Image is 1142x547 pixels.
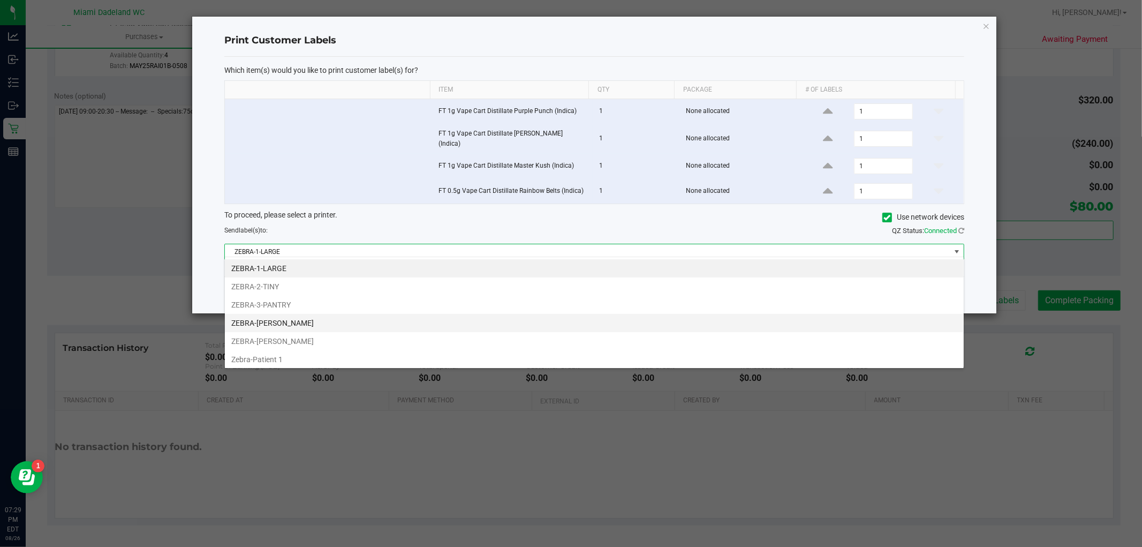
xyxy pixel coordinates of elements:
[225,296,964,314] li: ZEBRA-3-PANTRY
[224,227,268,234] span: Send to:
[11,461,43,493] iframe: Resource center
[224,34,964,48] h4: Print Customer Labels
[432,179,593,204] td: FT 0.5g Vape Cart Distillate Rainbow Belts (Indica)
[924,227,957,235] span: Connected
[225,244,950,259] span: ZEBRA-1-LARGE
[796,81,955,99] th: # of labels
[32,460,44,473] iframe: Resource center unread badge
[892,227,964,235] span: QZ Status:
[225,332,964,350] li: ZEBRA-[PERSON_NAME]
[674,81,796,99] th: Package
[882,212,964,223] label: Use network devices
[225,278,964,296] li: ZEBRA-2-TINY
[224,65,964,75] p: Which item(s) would you like to print customer label(s) for?
[679,124,803,154] td: None allocated
[216,209,972,226] div: To proceed, please select a printer.
[430,81,588,99] th: Item
[593,124,679,154] td: 1
[225,259,964,278] li: ZEBRA-1-LARGE
[225,314,964,332] li: ZEBRA-[PERSON_NAME]
[432,154,593,179] td: FT 1g Vape Cart Distillate Master Kush (Indica)
[593,154,679,179] td: 1
[679,99,803,124] td: None allocated
[679,179,803,204] td: None allocated
[432,124,593,154] td: FT 1g Vape Cart Distillate [PERSON_NAME] (Indica)
[593,99,679,124] td: 1
[588,81,674,99] th: Qty
[225,350,964,369] li: Zebra-Patient 1
[679,154,803,179] td: None allocated
[593,179,679,204] td: 1
[432,99,593,124] td: FT 1g Vape Cart Distillate Purple Punch (Indica)
[239,227,260,234] span: label(s)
